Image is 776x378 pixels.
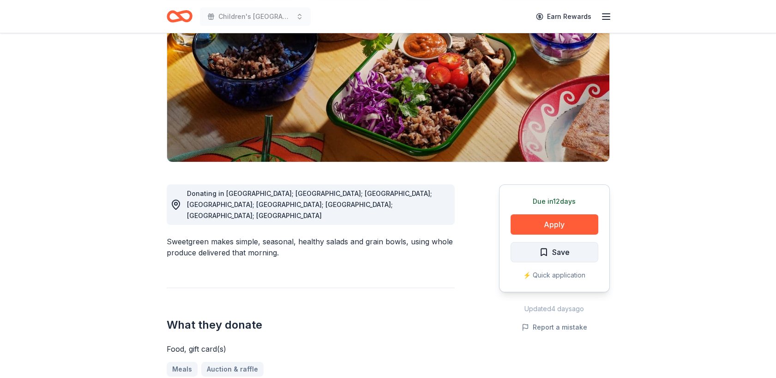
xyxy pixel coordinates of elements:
[167,343,455,354] div: Food, gift card(s)
[200,7,311,26] button: Children's [GEOGRAPHIC_DATA] (CHOP) Buddy Walk and Family Fun Day
[511,242,598,262] button: Save
[552,246,570,258] span: Save
[167,236,455,258] div: Sweetgreen makes simple, seasonal, healthy salads and grain bowls, using whole produce delivered ...
[530,8,597,25] a: Earn Rewards
[511,270,598,281] div: ⚡️ Quick application
[511,196,598,207] div: Due in 12 days
[187,189,432,219] span: Donating in [GEOGRAPHIC_DATA]; [GEOGRAPHIC_DATA]; [GEOGRAPHIC_DATA]; [GEOGRAPHIC_DATA]; [GEOGRAPH...
[167,362,198,377] a: Meals
[218,11,292,22] span: Children's [GEOGRAPHIC_DATA] (CHOP) Buddy Walk and Family Fun Day
[522,322,587,333] button: Report a mistake
[167,6,192,27] a: Home
[201,362,264,377] a: Auction & raffle
[511,214,598,235] button: Apply
[499,303,610,314] div: Updated 4 days ago
[167,318,455,332] h2: What they donate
